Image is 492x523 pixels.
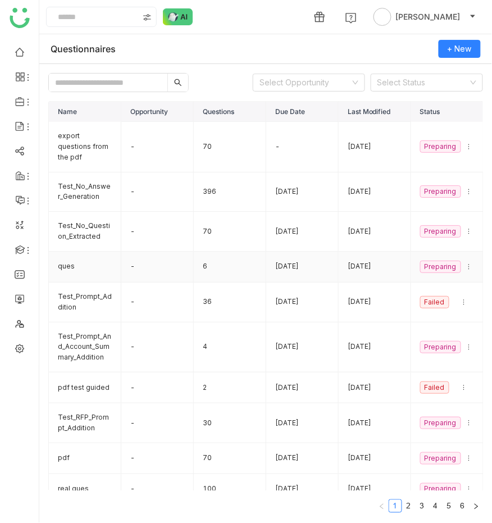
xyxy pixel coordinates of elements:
td: [DATE] [266,212,339,252]
th: Questions [194,102,266,122]
td: Test_No_Answer_Generation [49,172,121,212]
td: [DATE] [266,252,339,283]
td: 70 [194,212,266,252]
div: [DATE] [348,383,402,393]
td: [DATE] [266,443,339,474]
a: 1 [389,500,402,512]
div: [DATE] [348,418,402,429]
td: - [121,172,194,212]
div: [DATE] [348,484,402,494]
td: - [121,443,194,474]
nz-tag: Preparing [420,452,461,465]
td: 4 [194,322,266,373]
button: Previous Page [375,499,389,513]
img: avatar [373,8,391,26]
td: 70 [194,122,266,172]
nz-tag: Preparing [420,341,461,353]
td: 6 [194,252,266,283]
nz-tag: Failed [420,296,449,308]
th: Due Date [266,102,339,122]
nz-tag: Preparing [420,417,461,429]
nz-tag: Preparing [420,225,461,238]
th: Name [49,102,121,122]
td: - [121,252,194,283]
td: 100 [194,474,266,505]
td: pdf [49,443,121,474]
td: - [266,122,339,172]
img: logo [10,8,30,28]
td: - [121,322,194,373]
td: [DATE] [266,322,339,373]
div: [DATE] [348,261,402,272]
td: 2 [194,372,266,403]
td: Test_No_Question_Extracted [49,212,121,252]
td: 396 [194,172,266,212]
a: 3 [416,500,429,512]
nz-tag: Preparing [420,185,461,198]
td: 70 [194,443,266,474]
td: [DATE] [266,372,339,403]
div: [DATE] [348,297,402,307]
li: 1 [389,499,402,513]
th: Status [411,102,484,122]
td: [DATE] [266,403,339,443]
div: Questionnaires [51,43,116,54]
td: [DATE] [266,172,339,212]
th: Opportunity [121,102,194,122]
li: 2 [402,499,416,513]
td: Test_RFP_Prompt_Addition [49,403,121,443]
button: + New [439,40,481,58]
nz-tag: Failed [420,381,449,394]
button: Next Page [470,499,483,513]
td: [DATE] [266,474,339,505]
a: 6 [457,500,469,512]
button: [PERSON_NAME] [371,8,479,26]
td: ques [49,252,121,283]
nz-tag: Preparing [420,140,461,153]
td: 36 [194,283,266,322]
span: + New [448,43,472,55]
img: ask-buddy-normal.svg [163,8,193,25]
div: [DATE] [348,453,402,463]
td: Test_Prompt_And_Account_Summary_Addition [49,322,121,373]
div: [DATE] [348,187,402,197]
span: [PERSON_NAME] [396,11,461,23]
div: [DATE] [348,226,402,237]
li: 4 [429,499,443,513]
img: help.svg [345,12,357,24]
td: - [121,212,194,252]
a: 5 [443,500,455,512]
td: - [121,122,194,172]
td: - [121,372,194,403]
div: [DATE] [348,142,402,152]
th: Last Modified [339,102,411,122]
img: search-type.svg [143,13,152,22]
li: 3 [416,499,429,513]
td: pdf test guided [49,372,121,403]
a: 4 [430,500,442,512]
li: 5 [443,499,456,513]
nz-tag: Preparing [420,261,461,273]
td: - [121,403,194,443]
nz-tag: Preparing [420,483,461,495]
td: export questions from the pdf [49,122,121,172]
td: - [121,474,194,505]
td: - [121,283,194,322]
a: 2 [403,500,415,512]
li: 6 [456,499,470,513]
div: [DATE] [348,342,402,352]
td: [DATE] [266,283,339,322]
td: real ques [49,474,121,505]
td: 30 [194,403,266,443]
td: Test_Prompt_Addition [49,283,121,322]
